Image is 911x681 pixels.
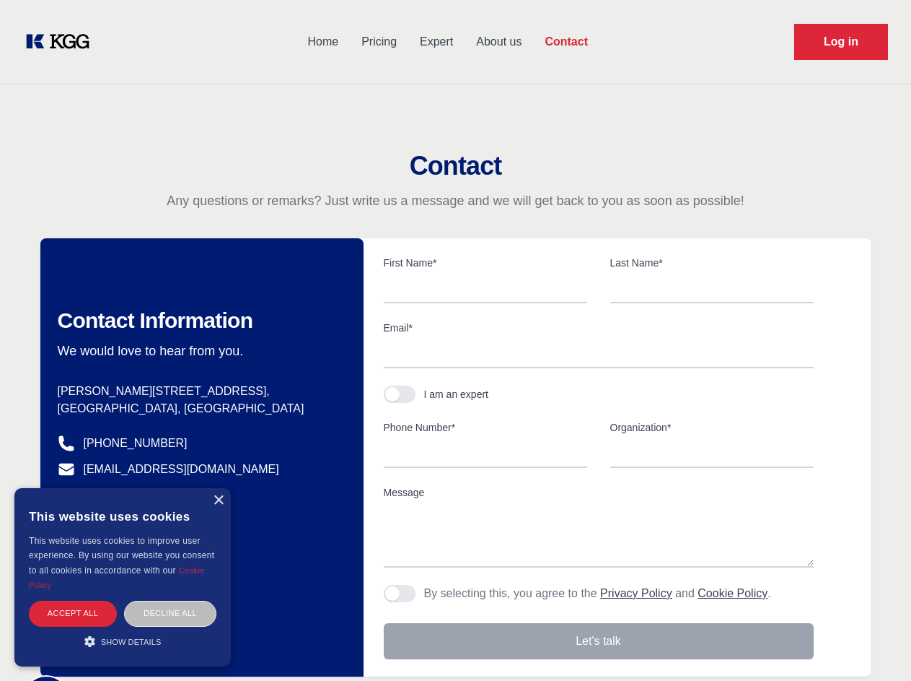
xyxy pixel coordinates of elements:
a: [EMAIL_ADDRESS][DOMAIN_NAME] [84,461,279,478]
span: This website uses cookies to improve user experience. By using our website you consent to all coo... [29,536,214,576]
div: This website uses cookies [29,499,216,534]
p: [GEOGRAPHIC_DATA], [GEOGRAPHIC_DATA] [58,400,340,417]
h2: Contact [17,152,894,181]
a: KOL Knowledge Platform: Talk to Key External Experts (KEE) [23,30,101,53]
a: @knowledgegategroup [58,487,201,504]
a: Cookie Policy [29,566,205,589]
p: Any questions or remarks? Just write us a message and we will get back to you as soon as possible! [17,192,894,209]
a: Contact [533,23,599,61]
a: Home [296,23,350,61]
label: Phone Number* [384,420,587,435]
a: Privacy Policy [600,587,672,599]
a: [PHONE_NUMBER] [84,435,188,452]
button: Let's talk [384,623,814,659]
p: By selecting this, you agree to the and . [424,585,771,602]
h2: Contact Information [58,308,340,334]
a: Request Demo [794,24,888,60]
a: Pricing [350,23,408,61]
a: Expert [408,23,465,61]
div: Accept all [29,601,117,626]
label: Message [384,485,814,500]
a: Cookie Policy [697,587,767,599]
label: Email* [384,321,814,335]
label: Organization* [610,420,814,435]
p: We would love to hear from you. [58,342,340,360]
label: First Name* [384,256,587,270]
div: Close [213,495,224,506]
div: Decline all [124,601,216,626]
span: Show details [101,638,162,646]
a: About us [465,23,533,61]
div: Show details [29,634,216,649]
p: [PERSON_NAME][STREET_ADDRESS], [58,383,340,400]
div: I am an expert [424,387,489,402]
iframe: Chat Widget [839,612,911,681]
label: Last Name* [610,256,814,270]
